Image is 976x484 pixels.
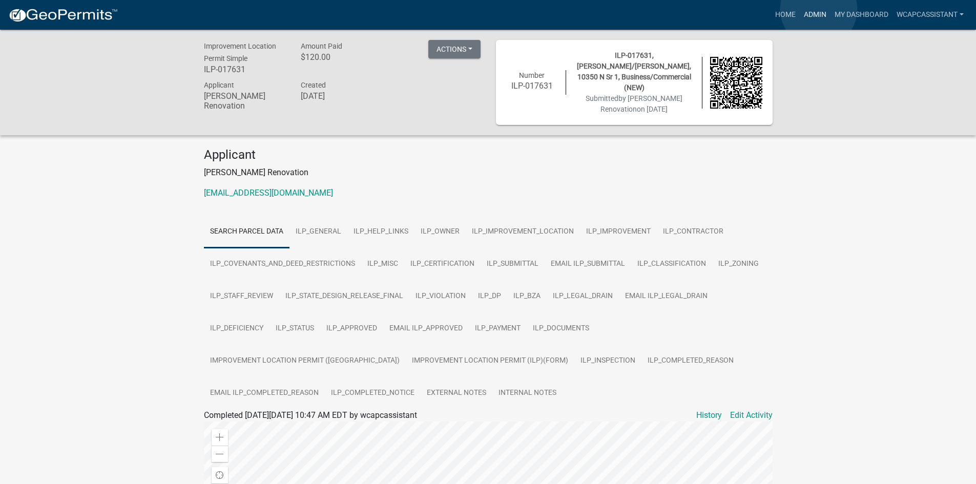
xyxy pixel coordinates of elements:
a: ILP_GENERAL [289,216,347,248]
h6: ILP-017631 [204,65,286,74]
a: ILP_STAFF_REVIEW [204,280,279,313]
a: ILP_DP [472,280,507,313]
a: ILP_VIOLATION [409,280,472,313]
div: Find my location [212,467,228,483]
h4: Applicant [204,148,773,162]
a: ILP_OWNER [414,216,466,248]
a: My Dashboard [830,5,892,25]
a: Email ILP_LEGAL_DRAIN [619,280,714,313]
a: Email ILP_COMPLETED_REASON [204,377,325,410]
a: Improvement Location Permit ([GEOGRAPHIC_DATA]) [204,345,406,377]
a: Search Parcel Data [204,216,289,248]
span: Completed [DATE][DATE] 10:47 AM EDT by wcapcassistant [204,410,417,420]
a: ILP_IMPROVEMENT_LOCATION [466,216,580,248]
a: Admin [800,5,830,25]
a: ILP_CERTIFICATION [404,248,481,281]
a: Edit Activity [730,409,773,422]
a: ILP_IMPROVEMENT [580,216,657,248]
h6: $120.00 [301,52,383,62]
a: ILP_STATUS [269,312,320,345]
a: ILP_CONTRACTOR [657,216,730,248]
a: ILP_ZONING [712,248,765,281]
span: by [PERSON_NAME] Renovation [600,94,682,113]
div: Zoom in [212,429,228,446]
h6: [PERSON_NAME] Renovation [204,91,286,111]
a: ILP_APPROVED [320,312,383,345]
span: Submitted on [DATE] [586,94,682,113]
a: ILP_BZA [507,280,547,313]
a: ILP_PAYMENT [469,312,527,345]
a: ILP_SUBMITTAL [481,248,545,281]
a: ILP_LEGAL_DRAIN [547,280,619,313]
a: Improvement Location Permit (ILP)(Form) [406,345,574,377]
a: Email ILP_APPROVED [383,312,469,345]
span: Improvement Location Permit Simple [204,42,276,62]
a: ILP_COMPLETED_NOTICE [325,377,421,410]
a: ILP_CLASSIFICATION [631,248,712,281]
span: Number [519,71,545,79]
img: QR code [710,57,762,109]
a: ILP_DEFICIENCY [204,312,269,345]
span: Amount Paid [301,42,342,50]
h6: ILP-017631 [506,81,558,91]
a: ILP_HELP_LINKS [347,216,414,248]
a: ILP_STATE_DESIGN_RELEASE_FINAL [279,280,409,313]
a: ILP_INSPECTION [574,345,641,377]
a: ILP_COVENANTS_AND_DEED_RESTRICTIONS [204,248,361,281]
a: ILP_DOCUMENTS [527,312,595,345]
p: [PERSON_NAME] Renovation [204,166,773,179]
span: Applicant [204,81,234,89]
a: History [696,409,722,422]
a: Internal Notes [492,377,563,410]
a: ILP_MISC [361,248,404,281]
a: ILP_COMPLETED_REASON [641,345,740,377]
a: [EMAIL_ADDRESS][DOMAIN_NAME] [204,188,333,198]
a: wcapcassistant [892,5,968,25]
span: ILP-017631, [PERSON_NAME]/[PERSON_NAME], 10350 N Sr 1, Business/Commercial (NEW) [577,51,691,92]
button: Actions [428,40,481,58]
div: Zoom out [212,446,228,462]
span: Created [301,81,326,89]
h6: [DATE] [301,91,383,101]
a: Email ILP_SUBMITTAL [545,248,631,281]
a: Home [771,5,800,25]
a: External Notes [421,377,492,410]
